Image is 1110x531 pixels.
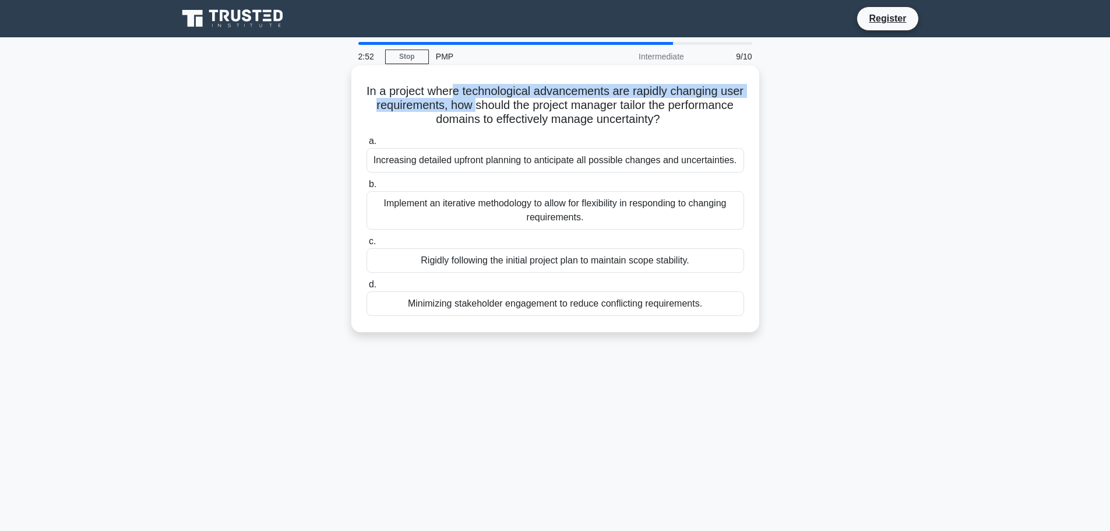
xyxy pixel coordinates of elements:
div: Minimizing stakeholder engagement to reduce conflicting requirements. [367,291,744,316]
span: d. [369,279,376,289]
div: Rigidly following the initial project plan to maintain scope stability. [367,248,744,273]
div: 9/10 [691,45,759,68]
div: 2:52 [351,45,385,68]
div: Intermediate [589,45,691,68]
span: a. [369,136,376,146]
div: Increasing detailed upfront planning to anticipate all possible changes and uncertainties. [367,148,744,173]
div: PMP [429,45,589,68]
h5: In a project where technological advancements are rapidly changing user requirements, how should ... [365,84,745,127]
span: c. [369,236,376,246]
a: Stop [385,50,429,64]
a: Register [862,11,913,26]
div: Implement an iterative methodology to allow for flexibility in responding to changing requirements. [367,191,744,230]
span: b. [369,179,376,189]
